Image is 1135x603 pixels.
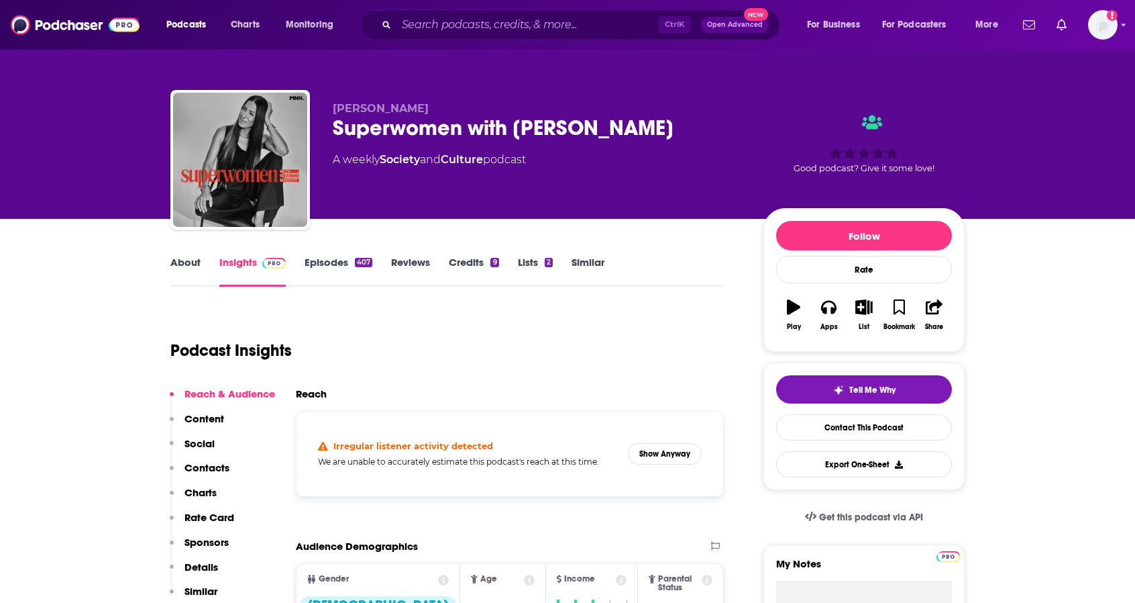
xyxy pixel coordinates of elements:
a: Show notifications dropdown [1051,13,1072,36]
button: Contacts [170,461,229,486]
img: User Profile [1088,10,1118,40]
span: Good podcast? Give it some love! [794,163,934,173]
p: Social [184,437,215,450]
div: Search podcasts, credits, & more... [372,9,793,40]
button: Reach & Audience [170,387,275,412]
a: InsightsPodchaser Pro [219,256,286,287]
button: open menu [873,14,966,36]
a: Show notifications dropdown [1018,13,1040,36]
button: Bookmark [881,291,916,339]
span: Podcasts [166,15,206,34]
span: [PERSON_NAME] [333,102,429,115]
span: Parental Status [658,575,700,592]
a: Society [380,153,420,166]
h2: Reach [296,387,327,400]
span: Charts [231,15,260,34]
button: Play [776,291,811,339]
button: Sponsors [170,536,229,561]
a: About [170,256,201,287]
span: and [420,153,441,166]
span: More [975,15,998,34]
a: Pro website [936,549,960,562]
a: Reviews [391,256,430,287]
h5: We are unable to accurately estimate this podcast's reach at this time. [318,457,617,467]
button: Show profile menu [1088,10,1118,40]
button: Export One-Sheet [776,451,952,477]
div: Rate [776,256,952,283]
a: Culture [441,153,483,166]
h1: Podcast Insights [170,340,292,361]
button: Charts [170,486,217,511]
span: For Business [807,15,860,34]
span: Income [564,575,595,584]
img: Podchaser - Follow, Share and Rate Podcasts [11,12,140,38]
img: Podchaser Pro [262,258,286,269]
p: Content [184,412,224,425]
div: List [859,323,869,331]
div: A weekly podcast [333,152,526,168]
label: My Notes [776,557,952,581]
button: open menu [966,14,1015,36]
p: Contacts [184,461,229,474]
p: Reach & Audience [184,387,275,400]
img: tell me why sparkle [833,385,844,396]
img: Superwomen with Rebecca Minkoff [173,93,307,227]
span: Tell Me Why [849,385,896,396]
a: Similar [572,256,604,287]
div: 2 [545,258,553,267]
a: Credits9 [449,256,498,287]
a: Contact This Podcast [776,414,952,440]
span: Gender [319,575,349,584]
a: Charts [222,14,268,36]
button: Open AdvancedNew [701,17,769,33]
span: Ctrl K [659,16,690,34]
button: Share [917,291,952,339]
span: Age [480,575,497,584]
span: New [744,8,768,21]
svg: Add a profile image [1107,10,1118,21]
button: Follow [776,221,952,250]
a: Get this podcast via API [794,501,934,534]
div: Bookmark [883,323,915,331]
a: Lists2 [518,256,553,287]
button: Apps [811,291,846,339]
input: Search podcasts, credits, & more... [396,14,659,36]
button: open menu [157,14,223,36]
a: Episodes407 [305,256,372,287]
button: open menu [276,14,351,36]
p: Charts [184,486,217,499]
h4: Irregular listener activity detected [333,440,493,451]
span: Monitoring [286,15,333,34]
button: Content [170,412,224,437]
span: Get this podcast via API [819,512,923,523]
button: Details [170,561,218,586]
button: Show Anyway [628,443,702,465]
img: Podchaser Pro [936,551,960,562]
p: Details [184,561,218,573]
div: Apps [820,323,838,331]
div: 407 [355,258,372,267]
div: Share [925,323,943,331]
span: For Podcasters [882,15,947,34]
span: Open Advanced [707,21,763,28]
h2: Audience Demographics [296,540,418,553]
span: Logged in as CaveHenricks [1088,10,1118,40]
button: open menu [798,14,877,36]
button: List [847,291,881,339]
button: Rate Card [170,511,234,536]
div: Play [787,323,801,331]
p: Sponsors [184,536,229,549]
div: 9 [490,258,498,267]
button: tell me why sparkleTell Me Why [776,375,952,404]
div: Good podcast? Give it some love! [763,102,965,185]
p: Similar [184,585,217,598]
p: Rate Card [184,511,234,524]
button: Social [170,437,215,462]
